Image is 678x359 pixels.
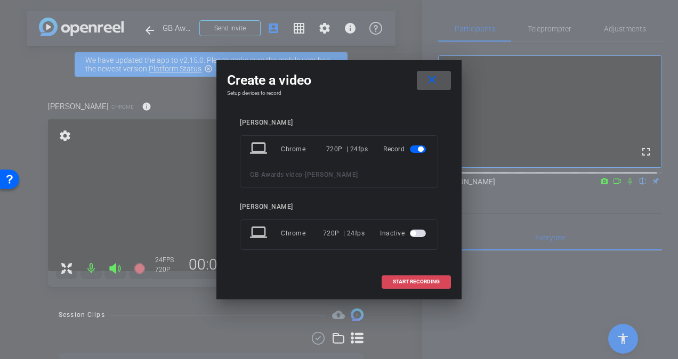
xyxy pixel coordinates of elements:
div: 720P | 24fps [323,224,365,243]
span: START RECORDING [393,279,440,284]
button: START RECORDING [382,275,451,289]
div: Chrome [281,224,323,243]
mat-icon: laptop [250,224,269,243]
div: 720P | 24fps [326,140,368,159]
span: - [303,171,305,178]
div: Create a video [227,71,451,90]
div: [PERSON_NAME] [240,119,438,127]
mat-icon: laptop [250,140,269,159]
div: Record [383,140,428,159]
h4: Setup devices to record [227,90,451,96]
mat-icon: close [425,74,439,87]
div: Inactive [380,224,428,243]
div: Chrome [281,140,326,159]
div: [PERSON_NAME] [240,203,438,211]
span: [PERSON_NAME] [305,171,358,178]
span: GB Awards video [250,171,303,178]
